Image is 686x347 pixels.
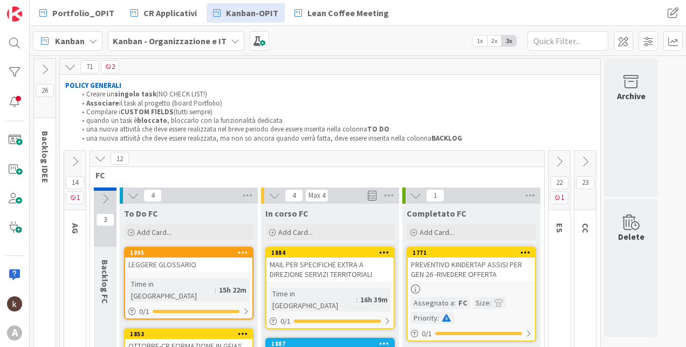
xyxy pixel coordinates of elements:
span: 3 [96,213,114,226]
b: Kanban - Organizzazione e IT [113,36,227,46]
span: : [454,297,456,309]
span: To Do FC [124,208,158,219]
div: PREVENTIVO KINDERTAP ASSISI PER GEN 26 -RIVEDERE OFFERTA [408,258,535,281]
span: 1 [550,191,568,204]
span: Kanban [55,34,85,47]
div: Size [473,297,490,309]
div: 1895LEGGERE GLOSSARIO [125,248,252,272]
div: Time in [GEOGRAPHIC_DATA] [128,278,215,302]
span: Add Card... [137,227,172,237]
span: ES [554,223,565,233]
span: 1 [426,189,444,202]
span: Add Card... [278,227,313,237]
div: FC [456,297,470,309]
span: Backlog IDEE [40,131,51,183]
a: CR Applicativi [124,3,203,23]
strong: bloccato [137,116,167,125]
span: : [356,294,358,306]
strong: POLICY GENERALI [65,81,121,90]
span: : [215,284,216,296]
span: 0 / 1 [139,306,149,317]
span: Add Card... [420,227,454,237]
li: Compilare i (tutti sempre) [76,108,595,116]
div: Time in [GEOGRAPHIC_DATA] [270,288,356,311]
div: A [7,325,22,341]
span: 2x [487,36,502,46]
span: 3x [502,36,516,46]
div: 1771PREVENTIVO KINDERTAP ASSISI PER GEN 26 -RIVEDERE OFFERTA [408,248,535,281]
div: Delete [618,230,644,243]
div: Assegnato a [411,297,454,309]
span: 12 [111,152,129,165]
li: una nuova attività che deve essere realizzata nel breve periodo deve essere inserita nella colonna [76,125,595,134]
img: kh [7,296,22,311]
div: 1853 [125,329,252,339]
li: quando un task è , bloccarlo con la funzionalità dedicata [76,116,595,125]
span: 71 [80,60,99,73]
span: CR Applicativi [143,6,197,19]
span: 4 [143,189,162,202]
span: AG [70,223,81,234]
span: 1x [472,36,487,46]
span: In corso FC [265,208,308,219]
span: FC [95,170,531,181]
a: Lean Coffee Meeting [288,3,395,23]
span: 2 [101,60,119,73]
div: 1771 [413,249,535,256]
span: 4 [285,189,303,202]
span: 26 [36,84,54,97]
div: 0/1 [266,315,394,328]
div: MAIL PER SPECIFICHE EXTRA A DIREZIONE SERVIZI TERRITORIALI [266,258,394,281]
span: : [490,297,491,309]
li: una nuova attività che deve essere realizzata, ma non so ancora quando verrà fatta, deve essere i... [76,134,595,143]
strong: BACKLOG [431,134,462,143]
span: 14 [66,176,84,189]
div: 1895 [125,248,252,258]
div: Archive [617,89,646,102]
div: 1853 [130,330,252,338]
li: Creare un (NO CHECK LIST!) [76,90,595,99]
input: Quick Filter... [527,31,608,51]
div: 1884MAIL PER SPECIFICHE EXTRA A DIREZIONE SERVIZI TERRITORIALI [266,248,394,281]
span: Portfolio_OPIT [52,6,114,19]
div: 15h 22m [216,284,249,296]
span: 22 [550,176,568,189]
span: 1 [66,191,84,204]
a: Portfolio_OPIT [33,3,121,23]
span: Kanban-OPIT [226,6,278,19]
a: Kanban-OPIT [207,3,285,23]
strong: Associare [86,99,119,108]
span: CC [580,223,591,233]
div: 0/1 [125,305,252,318]
div: 16h 39m [358,294,390,306]
div: 1884 [271,249,394,256]
div: 1884 [266,248,394,258]
span: Backlog FC [100,260,111,304]
div: 1771 [408,248,535,258]
img: Visit kanbanzone.com [7,6,22,22]
div: LEGGERE GLOSSARIO [125,258,252,272]
div: 0/1 [408,327,535,341]
span: 0 / 1 [280,316,291,327]
span: Completato FC [407,208,467,219]
span: : [437,312,439,324]
span: 0 / 1 [422,328,432,339]
strong: TO DO [367,124,389,134]
li: il task al progetto (board Portfolio) [76,99,595,108]
div: Priority [411,312,437,324]
span: 23 [576,176,594,189]
strong: CUSTOM FIELDS [120,107,174,116]
div: 1895 [130,249,252,256]
div: Max 4 [308,193,325,198]
strong: singolo task [114,89,156,99]
span: Lean Coffee Meeting [307,6,389,19]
